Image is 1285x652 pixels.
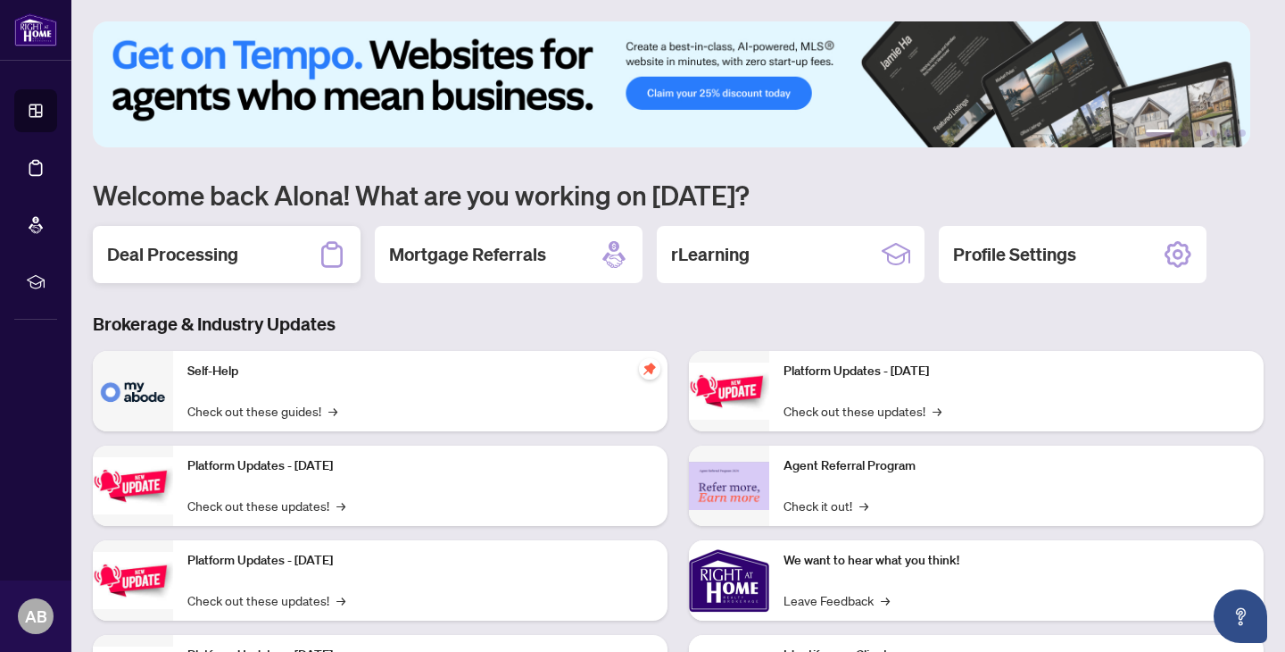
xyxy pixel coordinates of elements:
[1146,130,1174,137] button: 1
[328,401,337,421] span: →
[689,462,769,511] img: Agent Referral Program
[953,242,1076,267] h2: Profile Settings
[1214,589,1267,643] button: Open asap
[389,242,546,267] h2: Mortgage Referrals
[107,242,238,267] h2: Deal Processing
[187,362,653,381] p: Self-Help
[783,496,868,515] a: Check it out!→
[187,590,345,610] a: Check out these updates!→
[783,590,890,610] a: Leave Feedback→
[93,351,173,431] img: Self-Help
[336,590,345,610] span: →
[93,552,173,608] img: Platform Updates - July 21, 2025
[859,496,868,515] span: →
[671,242,750,267] h2: rLearning
[639,358,660,380] span: pushpin
[1224,130,1231,137] button: 5
[689,540,769,621] img: We want to hear what you think!
[93,457,173,514] img: Platform Updates - September 16, 2025
[187,496,345,515] a: Check out these updates!→
[783,401,941,421] a: Check out these updates!→
[187,456,653,476] p: Platform Updates - [DATE]
[25,604,47,629] span: AB
[93,312,1264,337] h3: Brokerage & Industry Updates
[689,363,769,419] img: Platform Updates - June 23, 2025
[1196,130,1203,137] button: 3
[1210,130,1217,137] button: 4
[933,401,941,421] span: →
[187,401,337,421] a: Check out these guides!→
[783,456,1249,476] p: Agent Referral Program
[14,13,57,46] img: logo
[1181,130,1189,137] button: 2
[93,21,1250,147] img: Slide 0
[783,362,1249,381] p: Platform Updates - [DATE]
[336,496,345,515] span: →
[881,590,890,610] span: →
[93,178,1264,212] h1: Welcome back Alona! What are you working on [DATE]?
[187,551,653,571] p: Platform Updates - [DATE]
[1239,130,1246,137] button: 6
[783,551,1249,571] p: We want to hear what you think!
